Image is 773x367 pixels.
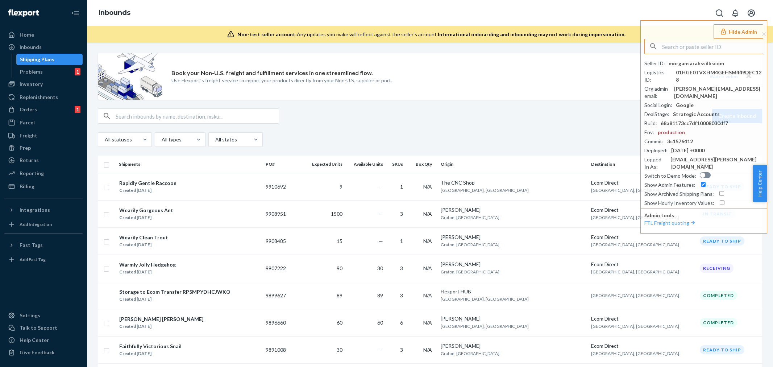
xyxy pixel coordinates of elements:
[658,129,685,136] div: production
[345,156,386,173] th: Available Units
[4,334,83,346] a: Help Center
[676,102,694,109] div: Google
[4,181,83,192] a: Billing
[441,296,529,302] span: [GEOGRAPHIC_DATA], [GEOGRAPHIC_DATA]
[20,183,34,190] div: Billing
[93,3,136,24] ol: breadcrumbs
[20,56,54,63] div: Shipping Plans
[340,183,342,190] span: 9
[119,288,230,296] div: Storage to Ecom Transfer RP5MPYDHCJWKO
[8,9,39,17] img: Flexport logo
[75,68,80,75] div: 1
[441,206,585,214] div: [PERSON_NAME]
[379,347,383,353] span: —
[4,142,83,154] a: Prep
[676,69,763,83] div: 01HGE0TVXHM4GFHSM449DFC128
[119,214,173,221] div: Created [DATE]
[377,292,383,298] span: 89
[400,183,403,190] span: 1
[20,337,49,344] div: Help Center
[753,165,767,202] span: Help Center
[20,221,52,227] div: Add Integration
[119,207,173,214] div: Wearily Gorgeous Ant
[20,144,31,152] div: Prep
[20,312,40,319] div: Settings
[423,183,432,190] span: N/A
[409,156,438,173] th: Box Qty
[441,179,585,186] div: The CNC Shop
[263,173,303,200] td: 9910692
[75,106,80,113] div: 1
[400,319,403,326] span: 6
[438,156,588,173] th: Origin
[644,60,665,67] div: Seller ID :
[4,41,83,53] a: Inbounds
[591,187,679,193] span: [GEOGRAPHIC_DATA], [GEOGRAPHIC_DATA]
[441,242,499,247] span: Graton, [GEOGRAPHIC_DATA]
[99,9,130,17] a: Inbounds
[20,119,35,126] div: Parcel
[119,234,168,241] div: Wearily Clean Trout
[104,136,105,143] input: All statuses
[423,265,432,271] span: N/A
[400,292,403,298] span: 3
[20,324,57,331] div: Talk to Support
[591,293,679,298] span: [GEOGRAPHIC_DATA], [GEOGRAPHIC_DATA]
[4,130,83,141] a: Freight
[4,29,83,41] a: Home
[263,156,303,173] th: PO#
[119,261,176,268] div: Warmly Jolly Hedgehog
[441,315,585,322] div: [PERSON_NAME]
[441,269,499,275] span: Graton, [GEOGRAPHIC_DATA]
[386,156,409,173] th: SKUs
[591,215,679,220] span: [GEOGRAPHIC_DATA], [GEOGRAPHIC_DATA]
[4,254,83,265] a: Add Fast Tag
[700,236,744,246] div: Ready to ship
[591,179,694,186] div: Ecom Direct
[337,347,342,353] span: 30
[674,85,763,100] div: [PERSON_NAME][EMAIL_ADDRESS][DOMAIN_NAME]
[673,111,720,118] div: Strategic Accounts
[441,261,585,268] div: [PERSON_NAME]
[4,91,83,103] a: Replenishments
[423,319,432,326] span: N/A
[400,265,403,271] span: 3
[667,138,693,145] div: 3c1576412
[237,31,626,38] div: Any updates you make will reflect against the seller's account.
[116,156,263,173] th: Shipments
[20,157,39,164] div: Returns
[728,6,743,20] button: Open notifications
[591,242,679,247] span: [GEOGRAPHIC_DATA], [GEOGRAPHIC_DATA]
[644,190,714,198] div: Show Archived Shipping Plans :
[644,220,697,226] a: FTL Freight quoting
[700,318,737,327] div: Completed
[644,111,669,118] div: DealStage :
[591,323,679,329] span: [GEOGRAPHIC_DATA], [GEOGRAPHIC_DATA]
[644,138,664,145] div: Commit :
[588,156,697,173] th: Destination
[712,6,727,20] button: Open Search Box
[379,183,383,190] span: —
[423,211,432,217] span: N/A
[644,212,763,219] p: Admin tools
[644,199,714,207] div: Show Hourly Inventory Values :
[441,351,499,356] span: Graton, [GEOGRAPHIC_DATA]
[20,132,37,139] div: Freight
[116,109,279,123] input: Search inbounds by name, destination, msku...
[670,156,763,170] div: [EMAIL_ADDRESS][PERSON_NAME][DOMAIN_NAME]
[68,6,83,20] button: Close Navigation
[4,117,83,128] a: Parcel
[644,129,654,136] div: Env :
[171,77,392,84] p: Use Flexport’s freight service to import your products directly from your Non-U.S. supplier or port.
[400,347,403,353] span: 3
[423,238,432,244] span: N/A
[337,265,342,271] span: 90
[644,172,696,180] div: Switch to Demo Mode :
[20,256,46,263] div: Add Fast Tag
[423,292,432,298] span: N/A
[591,342,694,350] div: Ecom Direct
[591,315,694,322] div: Ecom Direct
[119,323,204,330] div: Created [DATE]
[700,291,737,300] div: Completed
[119,268,176,276] div: Created [DATE]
